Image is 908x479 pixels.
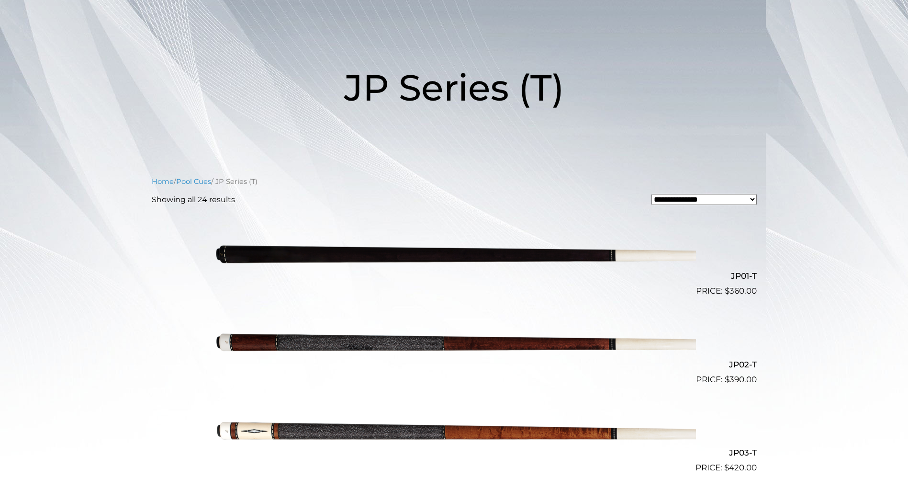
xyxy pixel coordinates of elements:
[152,390,757,474] a: JP03-T $420.00
[725,375,757,384] bdi: 390.00
[651,194,757,205] select: Shop order
[213,213,696,294] img: JP01-T
[176,177,211,186] a: Pool Cues
[725,286,729,296] span: $
[152,194,235,205] p: Showing all 24 results
[152,177,174,186] a: Home
[152,444,757,462] h2: JP03-T
[213,301,696,382] img: JP02-T
[725,286,757,296] bdi: 360.00
[213,390,696,470] img: JP03-T
[724,463,757,472] bdi: 420.00
[152,176,757,187] nav: Breadcrumb
[152,301,757,386] a: JP02-T $390.00
[725,375,729,384] span: $
[152,355,757,373] h2: JP02-T
[152,213,757,297] a: JP01-T $360.00
[724,463,729,472] span: $
[152,267,757,285] h2: JP01-T
[344,65,564,110] span: JP Series (T)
